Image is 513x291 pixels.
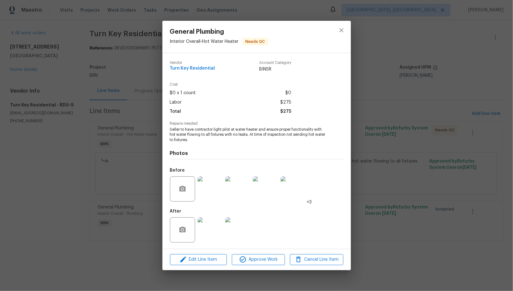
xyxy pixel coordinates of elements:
[290,254,343,265] button: Cancel Line Item
[170,127,326,143] span: Seller to have contractor light pilot at water heater and ensure proper functionality with hot wa...
[259,66,291,72] span: BINSR
[170,150,343,157] h4: Photos
[170,209,182,214] h5: After
[292,256,341,264] span: Cancel Line Item
[170,107,181,116] span: Total
[234,256,283,264] span: Approve Work
[170,39,239,44] span: Interior Overall - Hot Water Heater
[232,254,285,265] button: Approve Work
[170,28,268,35] span: General Plumbing
[170,98,182,107] span: Labor
[243,38,268,45] span: Needs QC
[285,88,291,98] span: $0
[307,199,312,205] span: +3
[170,66,215,71] span: Turn Key Residential
[259,61,291,65] span: Account Category
[172,256,225,264] span: Edit Line Item
[170,88,196,98] span: $0 x 1 count
[280,107,291,116] span: $275
[170,254,227,265] button: Edit Line Item
[334,23,349,38] button: close
[170,168,185,173] h5: Before
[280,98,291,107] span: $275
[170,61,215,65] span: Vendor
[170,122,343,126] span: Repairs needed
[170,83,291,87] span: Cost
